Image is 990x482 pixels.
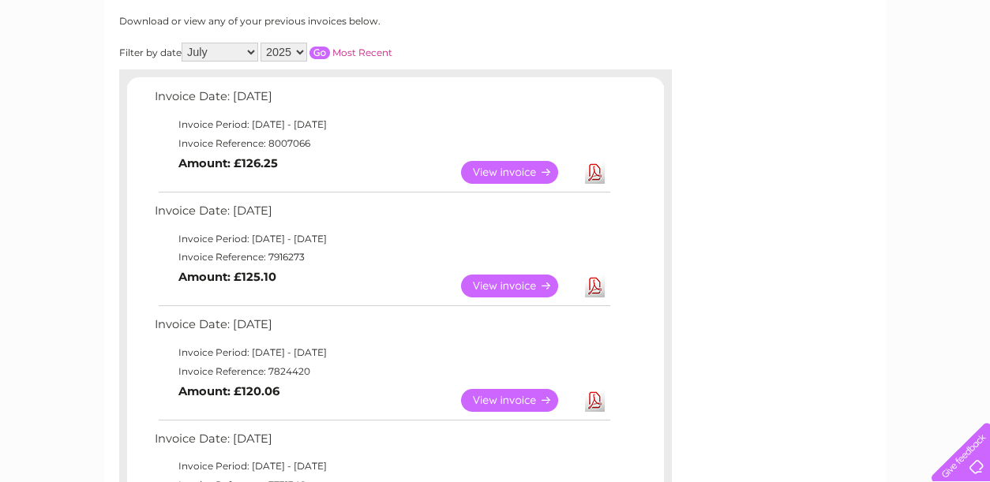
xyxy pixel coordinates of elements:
[119,16,534,27] div: Download or view any of your previous invoices below.
[461,389,577,412] a: View
[151,362,613,381] td: Invoice Reference: 7824420
[461,275,577,297] a: View
[461,161,577,184] a: View
[885,67,924,79] a: Contact
[178,156,278,170] b: Amount: £126.25
[712,67,742,79] a: Water
[151,134,613,153] td: Invoice Reference: 8007066
[151,86,613,115] td: Invoice Date: [DATE]
[853,67,876,79] a: Blog
[178,270,276,284] b: Amount: £125.10
[151,343,613,362] td: Invoice Period: [DATE] - [DATE]
[151,200,613,230] td: Invoice Date: [DATE]
[585,389,605,412] a: Download
[151,230,613,248] td: Invoice Period: [DATE] - [DATE]
[796,67,843,79] a: Telecoms
[692,8,801,28] a: 0333 014 3131
[119,43,534,62] div: Filter by date
[151,428,613,458] td: Invoice Date: [DATE]
[151,248,613,267] td: Invoice Reference: 7916273
[178,384,279,398] b: Amount: £120.06
[585,275,605,297] a: Download
[35,41,115,89] img: logo.png
[938,67,975,79] a: Log out
[151,457,613,476] td: Invoice Period: [DATE] - [DATE]
[151,115,613,134] td: Invoice Period: [DATE] - [DATE]
[332,47,392,58] a: Most Recent
[752,67,786,79] a: Energy
[123,9,869,77] div: Clear Business is a trading name of Verastar Limited (registered in [GEOGRAPHIC_DATA] No. 3667643...
[585,161,605,184] a: Download
[151,314,613,343] td: Invoice Date: [DATE]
